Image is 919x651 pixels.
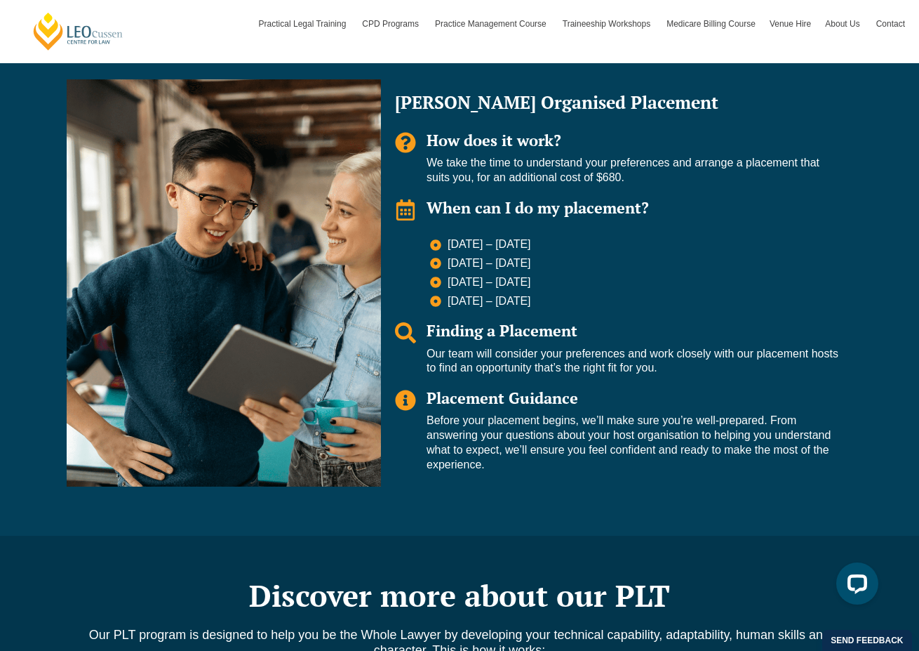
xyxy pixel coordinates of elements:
span: [DATE] – [DATE] [444,294,531,309]
span: When can I do my placement? [427,197,649,218]
a: Traineeship Workshops [556,4,659,44]
a: Practical Legal Training [252,4,356,44]
a: CPD Programs [355,4,428,44]
span: Finding a Placement [427,320,577,341]
span: [DATE] – [DATE] [444,256,531,271]
a: Contact [869,4,912,44]
iframe: LiveChat chat widget [825,557,884,616]
span: Placement Guidance [427,388,578,408]
span: [DATE] – [DATE] [444,237,531,252]
p: We take the time to understand your preferences and arrange a placement that suits you, for an ad... [427,156,838,185]
h2: [PERSON_NAME] Organised Placement [395,93,838,111]
h2: Discover more about our PLT [60,578,859,613]
div: Tabs. Open items with Enter or Space, close with Escape and navigate using the Arrow keys. [60,18,859,494]
a: [PERSON_NAME] Centre for Law [32,11,125,51]
p: Before your placement begins, we’ll make sure you’re well-prepared. From answering your questions... [427,414,838,472]
span: [DATE] – [DATE] [444,275,531,290]
p: Our team will consider your preferences and work closely with our placement hosts to find an oppo... [427,347,838,376]
a: About Us [818,4,868,44]
span: How does it work? [427,130,561,150]
a: Medicare Billing Course [659,4,763,44]
a: Venue Hire [763,4,818,44]
a: Practice Management Course [428,4,556,44]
